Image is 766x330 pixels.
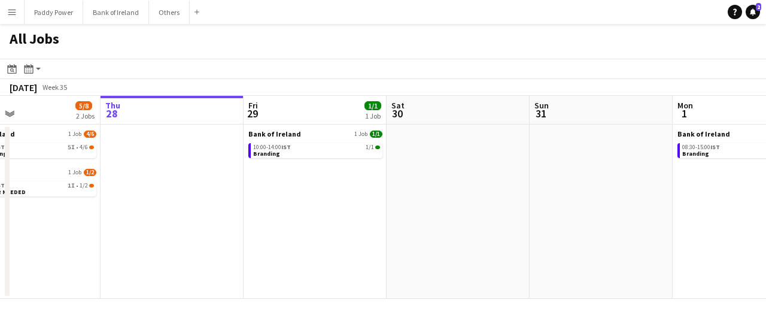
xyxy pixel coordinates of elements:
span: 4/6 [89,146,94,149]
span: 30 [390,107,405,120]
div: Bank of Ireland1 Job1/110:00-14:00IST1/1Branding [248,129,382,161]
a: 10:00-14:00IST1/1Branding [253,143,380,157]
button: Others [149,1,190,24]
span: 1/1 [366,144,374,150]
div: [DATE] [10,81,37,93]
a: 2 [746,5,760,19]
span: Fri [248,100,258,111]
span: Branding [682,150,709,158]
span: Sat [391,100,405,111]
span: 1/2 [84,169,96,176]
span: Bank of Ireland [248,129,301,138]
div: 2 Jobs [76,111,95,120]
span: Branding [253,150,280,158]
span: 28 [104,107,120,120]
span: 29 [247,107,258,120]
span: 5/8 [75,101,92,110]
span: 1 Job [354,131,367,138]
span: 1 Job [68,131,81,138]
span: Week 35 [39,83,69,92]
span: 1/2 [80,183,88,189]
span: 1/1 [370,131,382,138]
span: 4/6 [84,131,96,138]
span: 10:00-14:00 [253,144,291,150]
button: Paddy Power [25,1,83,24]
span: IST [710,143,720,151]
span: 1/1 [375,146,380,149]
div: 1 Job [365,111,381,120]
button: Bank of Ireland [83,1,149,24]
a: Bank of Ireland1 Job1/1 [248,129,382,138]
span: 1 Job [68,169,81,176]
span: IST [281,143,291,151]
span: Mon [677,100,693,111]
span: Bank of Ireland [677,129,730,138]
span: 1I [68,183,75,189]
span: 1 [676,107,693,120]
span: Thu [105,100,120,111]
span: 1/2 [89,184,94,187]
span: 4/6 [80,144,88,150]
span: 31 [533,107,549,120]
span: 08:30-15:00 [682,144,720,150]
span: Sun [534,100,549,111]
span: 1/1 [364,101,381,110]
span: 2 [756,3,761,11]
span: 5I [68,144,75,150]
